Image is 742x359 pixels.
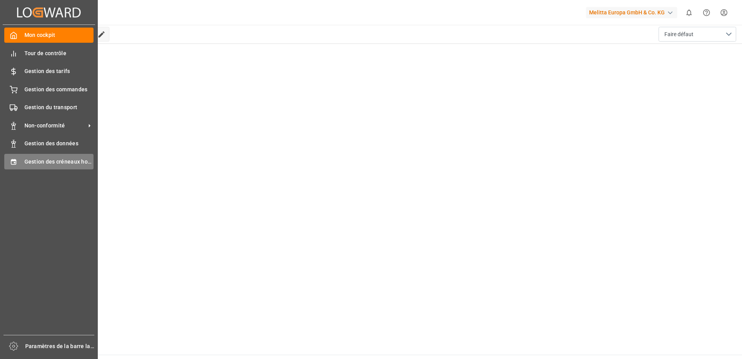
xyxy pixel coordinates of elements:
span: Non-conformité [24,122,86,130]
a: Gestion des données [4,136,94,151]
span: Faire défaut [664,30,693,38]
a: Gestion du transport [4,100,94,115]
a: Gestion des tarifs [4,64,94,79]
span: Mon cockpit [24,31,94,39]
button: Melitta Europa GmbH & Co. KG [586,5,680,20]
span: Gestion des tarifs [24,67,94,75]
span: Gestion des commandes [24,85,94,94]
span: Gestion des créneaux horaires [24,158,94,166]
a: Mon cockpit [4,28,94,43]
font: Melitta Europa GmbH & Co. KG [589,9,665,17]
a: Gestion des commandes [4,82,94,97]
a: Gestion des créneaux horaires [4,154,94,169]
span: Paramètres de la barre latérale [25,342,95,350]
button: Afficher 0 nouvelles notifications [680,4,698,21]
span: Tour de contrôle [24,49,94,58]
span: Gestion des données [24,139,94,148]
span: Gestion du transport [24,103,94,112]
button: Ouvrir le menu [659,27,736,42]
button: Centre d’aide [698,4,715,21]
